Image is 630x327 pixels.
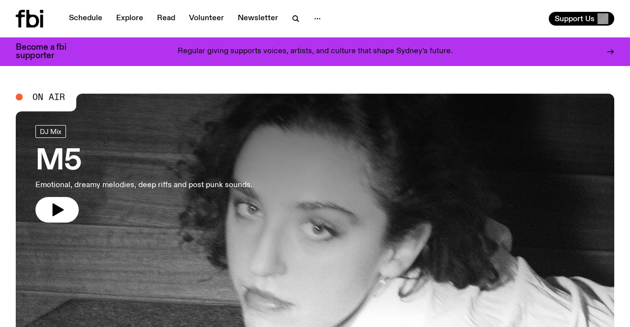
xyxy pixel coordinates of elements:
[35,148,252,175] h3: M5
[63,12,108,26] a: Schedule
[35,125,66,138] a: DJ Mix
[110,12,149,26] a: Explore
[178,47,453,56] p: Regular giving supports voices, artists, and culture that shape Sydney’s future.
[232,12,284,26] a: Newsletter
[35,125,252,223] a: M5Emotional, dreamy melodies, deep riffs and post punk sounds.
[16,43,79,60] h3: Become a fbi supporter
[35,179,252,191] p: Emotional, dreamy melodies, deep riffs and post punk sounds.
[151,12,181,26] a: Read
[555,14,595,23] span: Support Us
[549,12,614,26] button: Support Us
[32,93,65,101] span: On Air
[183,12,230,26] a: Volunteer
[40,128,62,135] span: DJ Mix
